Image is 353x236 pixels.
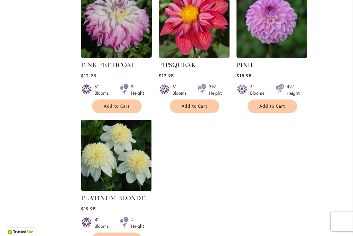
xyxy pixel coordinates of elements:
span: Add to Cart [104,104,130,109]
span: $12.95 [159,73,174,79]
iframe: Launch Accessibility Center [5,214,23,231]
button: Add to Cart [170,100,219,113]
span: $19.95 [81,206,96,212]
a: PINK PETTICOAT [81,61,135,69]
div: 4½' Height [287,84,300,97]
button: Add to Cart [92,100,142,113]
a: PLATINUM BLONDE [81,186,152,192]
a: Pink Petticoat [81,53,152,59]
a: PIPSQUEAK [159,53,230,59]
button: Add to Cart [248,100,297,113]
img: PLATINUM BLONDE [81,120,152,191]
div: 3" Blooms [172,84,190,97]
span: Add to Cart [259,104,285,109]
div: 5' Height [131,84,144,97]
div: 4' Height [131,217,144,230]
a: PIXIE [236,53,307,59]
div: 3½' Height [209,84,222,97]
div: 4" Blooms [95,217,112,230]
div: 6" Blooms [95,84,112,97]
a: PIXIE [236,61,254,69]
span: $15.95 [236,73,252,79]
a: PIPSQUEAK [159,61,196,69]
span: Add to Cart [182,104,208,109]
div: 3" Blooms [250,84,268,97]
span: $12.95 [81,73,96,79]
a: PLATINUM BLONDE [81,195,145,202]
